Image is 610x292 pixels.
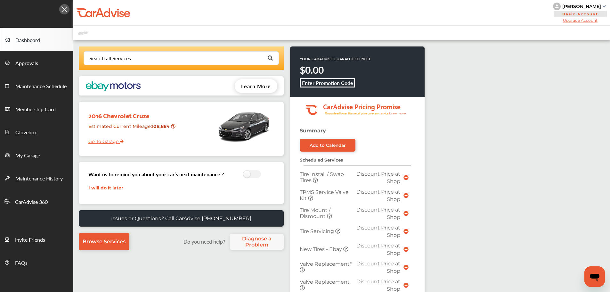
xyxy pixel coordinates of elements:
a: Membership Card [0,97,73,120]
span: Discount Price at Shop [356,225,400,238]
span: Tire Mount / Dismount [300,207,330,219]
span: TPMS Service Valve Kit [300,189,349,201]
span: Upgrade Account [553,18,607,23]
span: Valve Replacement [300,279,350,285]
div: 2016 Chevrolet Cruze [84,105,177,121]
p: YOUR CARADVISE GUARANTEED PRICE [300,56,371,62]
a: Add to Calendar [300,139,355,152]
img: Icon.5fd9dcc7.svg [59,4,69,14]
a: Maintenance History [0,166,73,189]
div: Search all Services [89,56,131,61]
a: Go To Garage [84,134,124,146]
a: Maintenance Schedule [0,74,73,97]
b: Enter Promotion Code [302,79,353,87]
span: Dashboard [15,36,40,45]
span: Tire Servicing [300,228,335,234]
span: Discount Price at Shop [356,261,400,274]
a: Glovebox [0,120,73,143]
a: Issues or Questions? Call CarAdvise [PHONE_NUMBER] [79,210,284,227]
div: Add to Calendar [310,143,346,148]
a: I will do it later [88,185,123,191]
span: Approvals [15,59,38,68]
span: Valve Replacement* [300,261,352,267]
span: Maintenance Schedule [15,82,67,91]
span: Tire Install / Swap Tires [300,171,344,183]
span: Discount Price at Shop [356,207,400,220]
img: placeholder_car.fcab19be.svg [78,29,88,37]
label: Do you need help? [180,238,228,245]
span: FAQs [15,259,28,267]
span: Browse Services [83,238,126,245]
span: Discount Price at Shop [356,243,400,256]
div: [PERSON_NAME] [562,4,601,9]
div: Estimated Current Mileage : [84,121,177,137]
span: Membership Card [15,105,56,114]
span: CarAdvise 360 [15,198,48,206]
a: Diagnose a Problem [230,234,284,250]
tspan: Guaranteed lower than retail price on every service. [325,111,389,115]
span: New Tires - Ebay [300,246,343,252]
tspan: Learn more [389,112,406,115]
span: Glovebox [15,129,37,137]
span: Discount Price at Shop [356,279,400,292]
span: Discount Price at Shop [356,189,400,202]
a: Approvals [0,51,73,74]
span: Diagnose a Problem [233,236,281,248]
span: Basic Account [554,11,607,17]
img: mobile_11154_st0640_046.jpg [216,105,271,147]
strong: $0.00 [300,63,324,77]
span: Maintenance History [15,175,63,183]
img: sCxJUJ+qAmfqhQGDUl18vwLg4ZYJ6CxN7XmbOMBAAAAAElFTkSuQmCC [603,5,606,7]
span: Discount Price at Shop [356,171,400,184]
strong: Scheduled Services [300,157,343,163]
strong: Summary [300,128,326,134]
a: Dashboard [0,28,73,51]
img: knH8PDtVvWoAbQRylUukY18CTiRevjo20fAtgn5MLBQj4uumYvk2MzTtcAIzfGAtb1XOLVMAvhLuqoNAbL4reqehy0jehNKdM... [553,3,561,10]
h3: Want us to remind you about your car’s next maintenance ? [88,171,224,178]
span: Learn More [241,82,271,90]
iframe: Button to launch messaging window [584,266,605,287]
a: My Garage [0,143,73,166]
a: Browse Services [79,233,129,250]
p: Issues or Questions? Call CarAdvise [PHONE_NUMBER] [111,215,251,221]
span: Invite Friends [15,236,45,244]
span: My Garage [15,152,40,160]
strong: 108,884 [152,123,171,129]
tspan: CarAdvise Pricing Promise [323,100,401,112]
